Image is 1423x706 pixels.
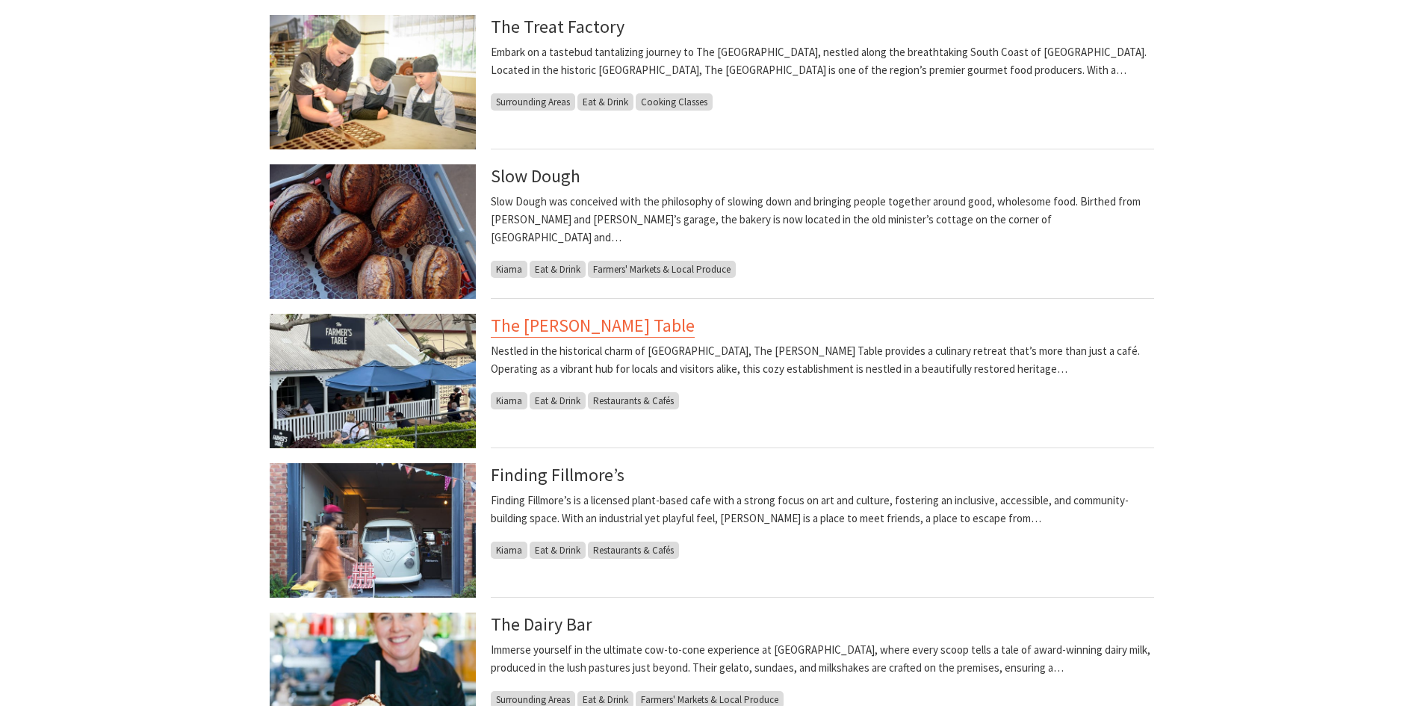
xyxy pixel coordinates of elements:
[636,93,713,111] span: Cooking Classes
[588,261,736,278] span: Farmers' Markets & Local Produce
[491,492,1154,527] p: Finding Fillmore’s is a licensed plant-based cafe with a strong focus on art and culture, fosteri...
[270,463,476,598] img: Retro VW van in café garage with bunting, bar setup, and person walking past.
[530,542,586,559] span: Eat & Drink
[491,463,624,486] a: Finding Fillmore’s
[270,15,476,149] img: Chocolate Workshops
[577,93,633,111] span: Eat & Drink
[491,261,527,278] span: Kiama
[491,613,592,636] a: The Dairy Bar
[491,641,1154,677] p: Immerse yourself in the ultimate cow-to-cone experience at [GEOGRAPHIC_DATA], where every scoop t...
[491,43,1154,79] p: Embark on a tastebud tantalizing journey to The [GEOGRAPHIC_DATA], nestled along the breathtaking...
[491,93,575,111] span: Surrounding Areas
[491,15,624,38] a: The Treat Factory
[530,261,586,278] span: Eat & Drink
[270,164,476,299] img: Sour Dough Loafs
[530,392,586,409] span: Eat & Drink
[270,314,476,448] img: Entrance from Collins Street
[588,392,679,409] span: Restaurants & Cafés
[491,193,1154,247] p: Slow Dough was conceived with the philosophy of slowing down and bringing people together around ...
[491,342,1154,378] p: Nestled in the historical charm of [GEOGRAPHIC_DATA], The [PERSON_NAME] Table provides a culinary...
[491,314,695,338] a: The [PERSON_NAME] Table
[491,164,580,188] a: Slow Dough
[588,542,679,559] span: Restaurants & Cafés
[491,392,527,409] span: Kiama
[491,542,527,559] span: Kiama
